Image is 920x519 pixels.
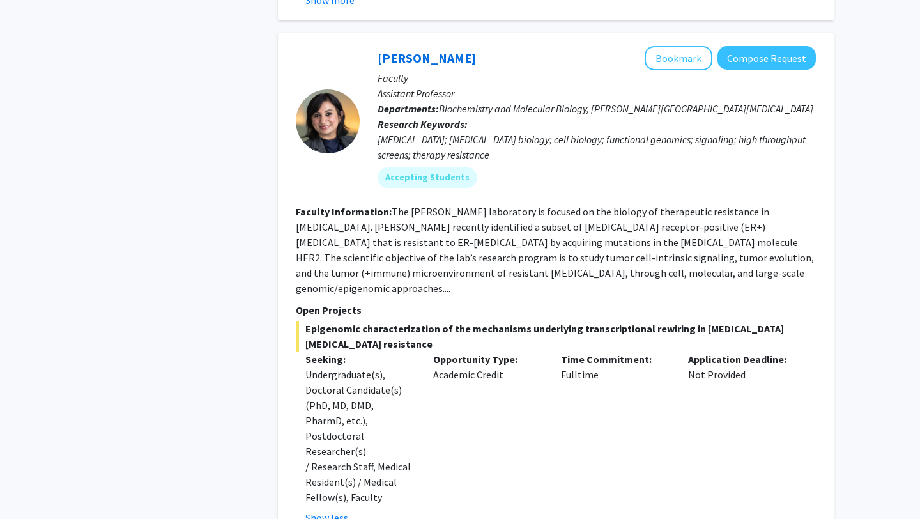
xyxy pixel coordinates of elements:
[296,321,816,352] span: Epigenomic characterization of the mechanisms underlying transcriptional rewiring in [MEDICAL_DAT...
[305,367,414,505] div: Undergraduate(s), Doctoral Candidate(s) (PhD, MD, DMD, PharmD, etc.), Postdoctoral Researcher(s) ...
[433,352,542,367] p: Opportunity Type:
[688,352,797,367] p: Application Deadline:
[296,302,816,318] p: Open Projects
[378,167,477,188] mat-chip: Accepting Students
[717,46,816,70] button: Compose Request to Utthara Nayar
[305,352,414,367] p: Seeking:
[645,46,712,70] button: Add Utthara Nayar to Bookmarks
[296,205,814,295] fg-read-more: The [PERSON_NAME] laboratory is focused on the biology of therapeutic resistance in [MEDICAL_DATA...
[296,205,392,218] b: Faculty Information:
[439,102,813,115] span: Biochemistry and Molecular Biology, [PERSON_NAME][GEOGRAPHIC_DATA][MEDICAL_DATA]
[10,461,54,509] iframe: Chat
[378,70,816,86] p: Faculty
[378,86,816,101] p: Assistant Professor
[561,352,670,367] p: Time Commitment:
[378,118,468,130] b: Research Keywords:
[378,102,439,115] b: Departments:
[378,50,476,66] a: [PERSON_NAME]
[378,132,816,162] div: [MEDICAL_DATA]; [MEDICAL_DATA] biology; cell biology; functional genomics; signaling; high throug...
